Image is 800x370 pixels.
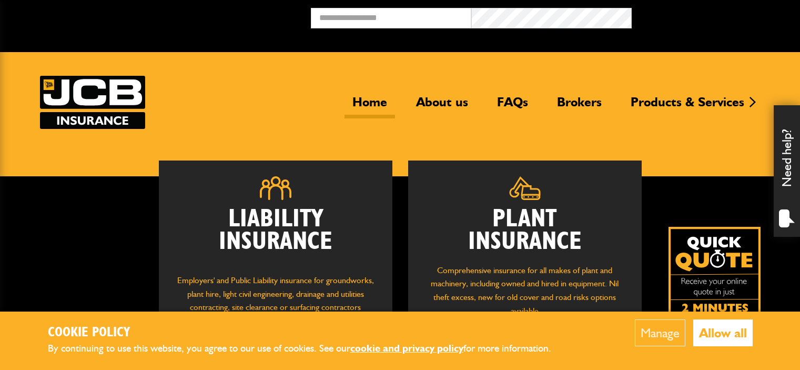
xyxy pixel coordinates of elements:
img: Quick Quote [669,227,761,319]
button: Broker Login [632,8,792,24]
h2: Liability Insurance [175,208,377,264]
button: Allow all [693,319,753,346]
h2: Plant Insurance [424,208,626,253]
a: cookie and privacy policy [350,342,463,354]
a: Home [345,94,395,118]
p: Employers' and Public Liability insurance for groundworks, plant hire, light civil engineering, d... [175,274,377,324]
a: Get your insurance quote isn just 2-minutes [669,227,761,319]
p: Comprehensive insurance for all makes of plant and machinery, including owned and hired in equipm... [424,264,626,317]
a: Products & Services [623,94,752,118]
h2: Cookie Policy [48,325,569,341]
img: JCB Insurance Services logo [40,76,145,129]
a: FAQs [489,94,536,118]
a: Brokers [549,94,610,118]
button: Manage [635,319,685,346]
p: By continuing to use this website, you agree to our use of cookies. See our for more information. [48,341,569,357]
a: About us [408,94,476,118]
a: JCB Insurance Services [40,76,145,129]
div: Need help? [774,105,800,237]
